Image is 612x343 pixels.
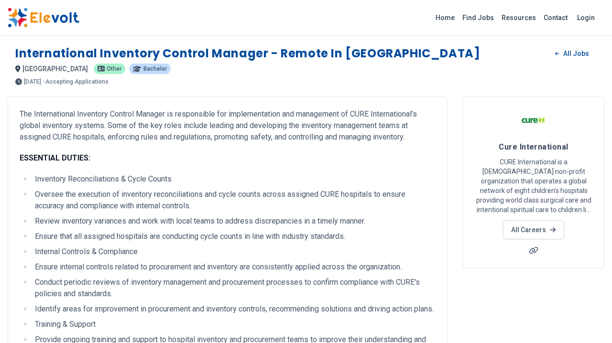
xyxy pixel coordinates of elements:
[24,79,41,85] span: [DATE]
[20,108,436,143] p: The International Inventory Control Manager is responsible for implementation and management of C...
[32,303,436,315] li: Identify areas for improvement in procurement and inventory controls, recommending solutions and ...
[32,189,436,212] li: Oversee the execution of inventory reconciliations and cycle counts across assigned CURE hospital...
[459,10,498,25] a: Find Jobs
[32,261,436,273] li: Ensure internal controls related to procurement and inventory are consistently applied across the...
[571,8,601,27] a: Login
[432,10,459,25] a: Home
[32,215,436,227] li: Review inventory variances and work with local teams to address discrepancies in a timely manner.
[547,46,597,61] a: All Jobs
[503,220,564,239] a: All Careers
[522,108,546,132] img: Cure International
[8,8,79,28] img: Elevolt
[15,46,480,61] h1: International Inventory Control Manager - Remote in [GEOGRAPHIC_DATA]
[498,10,540,25] a: Resources
[499,142,568,151] span: Cure International
[22,65,88,73] span: [GEOGRAPHIC_DATA]
[32,173,436,185] li: Inventory Reconciliations & Cycle Counts
[107,66,121,72] span: Other
[540,10,571,25] a: Contact
[32,231,436,242] li: Ensure that all assigned hospitals are conducting cycle counts in line with industry standards.
[20,153,90,162] strong: ESSENTIAL DUTIES:
[32,246,436,257] li: Internal Controls & Compliance
[32,277,436,300] li: Conduct periodic reviews of inventory management and procurement processes to confirm compliance ...
[43,79,109,85] p: - Accepting Applications
[475,157,592,214] p: CURE International is a [DEMOGRAPHIC_DATA] non-profit organization that operates a global network...
[143,66,167,72] span: Bachelor
[32,319,436,330] li: Training & Support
